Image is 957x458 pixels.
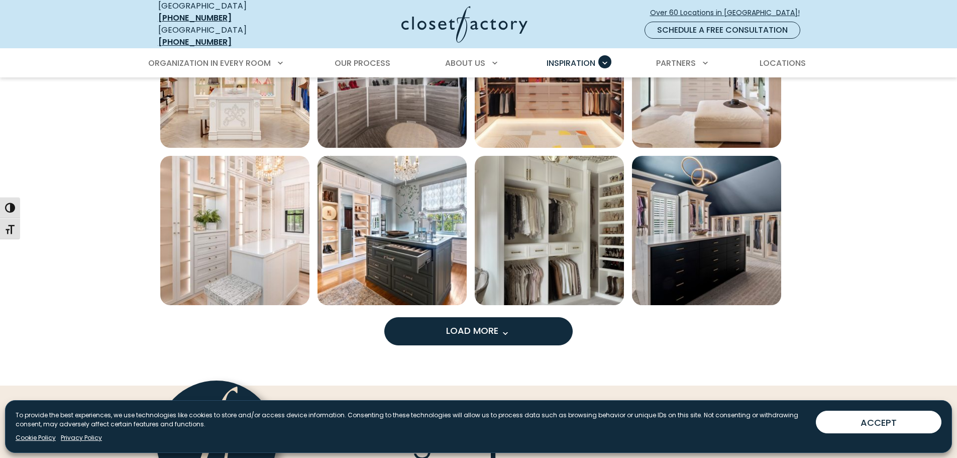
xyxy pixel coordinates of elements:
[446,324,511,337] span: Load More
[158,24,304,48] div: [GEOGRAPHIC_DATA]
[547,57,595,69] span: Inspiration
[632,156,781,305] a: Open inspiration gallery to preview enlarged image
[141,49,816,77] nav: Primary Menu
[160,156,309,305] img: Luxury closet withLED-lit shelving, Raised Panel drawers, a mirrored vanity, and adjustable shoe ...
[317,156,467,305] img: Dressing room featuring central island with velvet jewelry drawers, LED lighting, elite toe stops...
[61,433,102,442] a: Privacy Policy
[645,22,800,39] a: Schedule a Free Consultation
[650,8,808,18] span: Over 60 Locations in [GEOGRAPHIC_DATA]!
[384,317,573,345] button: Load more inspiration gallery images
[475,156,624,305] img: White custom closet shelving, open shelving for shoes, and dual hanging sections for a curated wa...
[335,57,390,69] span: Our Process
[148,57,271,69] span: Organization in Every Room
[475,156,624,305] a: Open inspiration gallery to preview enlarged image
[650,4,808,22] a: Over 60 Locations in [GEOGRAPHIC_DATA]!
[632,156,781,305] img: Wardrobe closet with all glass door fronts and black central island with flat front door faces an...
[816,411,941,433] button: ACCEPT
[16,433,56,442] a: Cookie Policy
[158,12,232,24] a: [PHONE_NUMBER]
[656,57,696,69] span: Partners
[160,156,309,305] a: Open inspiration gallery to preview enlarged image
[760,57,806,69] span: Locations
[317,156,467,305] a: Open inspiration gallery to preview enlarged image
[16,411,808,429] p: To provide the best experiences, we use technologies like cookies to store and/or access device i...
[158,36,232,48] a: [PHONE_NUMBER]
[401,6,527,43] img: Closet Factory Logo
[445,57,485,69] span: About Us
